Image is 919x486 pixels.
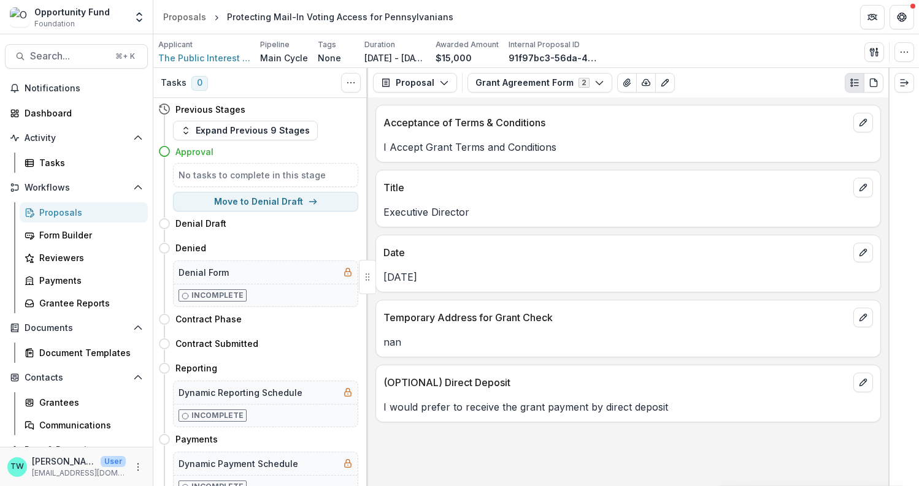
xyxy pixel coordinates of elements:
[173,121,318,140] button: Expand Previous 9 Stages
[39,346,138,359] div: Document Templates
[39,396,138,409] div: Grantees
[20,153,148,173] a: Tasks
[383,310,848,325] p: Temporary Address for Grant Check
[39,419,138,431] div: Communications
[158,8,211,26] a: Proposals
[853,373,873,392] button: edit
[191,410,244,421] p: Incomplete
[318,39,336,50] p: Tags
[383,400,873,414] p: I would prefer to receive the grant payment by direct deposit
[318,51,341,64] p: None
[383,140,873,154] p: I Accept Grant Terms and Conditions
[175,103,245,116] h4: Previous Stages
[20,225,148,245] a: Form Builder
[853,308,873,327] button: edit
[25,323,128,333] span: Documents
[25,445,128,455] span: Data & Reporting
[853,178,873,197] button: edit
[853,243,873,262] button: edit
[158,8,458,26] nav: breadcrumb
[179,457,298,470] h5: Dynamic Payment Schedule
[30,50,108,62] span: Search...
[39,156,138,169] div: Tasks
[20,343,148,363] a: Document Templates
[364,39,395,50] p: Duration
[509,51,601,64] p: 91f97bc3-56da-432a-a474-bb7eadd9a3d6
[113,50,137,63] div: ⌘ + K
[383,205,873,219] p: Executive Director
[20,202,148,222] a: Proposals
[860,5,885,29] button: Partners
[260,51,308,64] p: Main Cycle
[864,73,883,93] button: PDF view
[191,290,244,301] p: Incomplete
[5,78,148,98] button: Notifications
[25,107,138,120] div: Dashboard
[39,206,138,219] div: Proposals
[509,39,580,50] p: Internal Proposal ID
[179,169,353,181] h5: No tasks to complete in this stage
[383,335,873,349] p: nan
[5,318,148,338] button: Open Documents
[173,192,358,211] button: Move to Denial Draft
[894,73,914,93] button: Expand right
[5,178,148,197] button: Open Workflows
[175,362,217,374] h4: Reporting
[227,10,453,23] div: Protecting Mail-In Voting Access for Pennsylvanians
[383,270,873,284] p: [DATE]
[158,39,193,50] p: Applicant
[5,44,148,69] button: Search...
[436,39,499,50] p: Awarded Amount
[5,128,148,148] button: Open Activity
[32,455,96,468] p: [PERSON_NAME]
[25,373,128,383] span: Contacts
[179,266,229,279] h5: Denial Form
[20,270,148,290] a: Payments
[383,180,848,195] p: Title
[373,73,457,93] button: Proposal
[175,241,206,254] h4: Denied
[39,251,138,264] div: Reviewers
[175,433,218,446] h4: Payments
[39,229,138,241] div: Form Builder
[383,375,848,390] p: (OPTIONAL) Direct Deposit
[20,415,148,435] a: Communications
[34,18,75,29] span: Foundation
[175,217,226,230] h4: Denial Draft
[467,73,612,93] button: Grant Agreement Form2
[10,7,29,27] img: Opportunity Fund
[191,76,208,91] span: 0
[131,460,145,474] button: More
[179,386,302,399] h5: Dynamic Reporting Schedule
[25,183,128,193] span: Workflows
[5,368,148,387] button: Open Contacts
[101,456,126,467] p: User
[853,113,873,132] button: edit
[890,5,914,29] button: Get Help
[161,78,186,88] h3: Tasks
[158,51,250,64] a: The Public Interest Law Center
[617,73,637,93] button: View Attached Files
[32,468,126,479] p: [EMAIL_ADDRESS][DOMAIN_NAME]
[20,293,148,313] a: Grantee Reports
[364,51,426,64] p: [DATE] - [DATE]
[383,245,848,260] p: Date
[655,73,675,93] button: Edit as form
[175,313,242,325] h4: Contract Phase
[39,274,138,287] div: Payments
[436,51,472,64] p: $15,000
[341,73,361,93] button: Toggle View Cancelled Tasks
[39,297,138,309] div: Grantee Reports
[175,337,258,350] h4: Contract Submitted
[25,133,128,143] span: Activity
[845,73,864,93] button: Plaintext view
[34,6,110,18] div: Opportunity Fund
[5,440,148,460] button: Open Data & Reporting
[131,5,148,29] button: Open entity switcher
[10,463,24,471] div: Ti Wilhelm
[383,115,848,130] p: Acceptance of Terms & Conditions
[20,248,148,268] a: Reviewers
[163,10,206,23] div: Proposals
[260,39,290,50] p: Pipeline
